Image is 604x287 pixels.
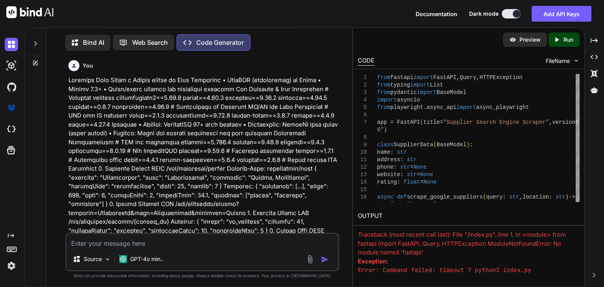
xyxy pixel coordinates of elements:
[377,156,400,163] span: address
[569,194,575,200] span: ->
[420,119,423,125] span: (
[457,74,460,81] span: ,
[358,104,367,111] div: 5
[397,194,407,200] span: def
[390,104,457,110] span: playwright.async_api
[358,171,367,178] div: 13
[377,149,390,155] span: name
[306,255,315,264] img: attachment
[83,62,93,70] h6: You
[476,74,479,81] span: ,
[5,59,18,72] img: darkAi-studio
[397,97,420,103] span: asyncio
[377,74,390,81] span: from
[483,194,486,200] span: (
[390,149,394,155] span: :
[556,194,565,200] span: str
[358,111,367,119] div: 6
[523,194,549,200] span: location
[130,255,164,263] p: GPT-4o min..
[519,194,522,200] span: ,
[5,38,18,51] img: darkChat
[358,230,580,257] div: Traceback (most recent call last): File "/index.py", line 1, in <module> from fastapi import Fast...
[358,74,367,81] div: 1
[397,149,407,155] span: str
[5,259,18,272] img: settings
[400,156,403,163] span: :
[420,171,433,178] span: None
[83,38,104,47] p: Bind AI
[417,89,436,96] span: import
[486,194,503,200] span: query
[400,164,410,170] span: str
[358,141,367,149] div: 9
[390,74,414,81] span: fastapi
[65,273,339,279] p: Bind can provide inaccurate information, including about people. Always double-check its answers....
[416,11,457,17] span: Documentation
[552,119,578,125] span: version=
[403,179,420,185] span: float
[5,80,18,94] img: githubDark
[104,256,111,263] img: Pick Models
[390,201,394,208] span: [
[390,89,417,96] span: pydantic
[549,194,552,200] span: :
[407,156,417,163] span: str
[358,81,367,89] div: 2
[420,179,423,185] span: =
[377,82,390,88] span: from
[377,201,390,208] span: List
[503,194,506,200] span: :
[532,6,591,22] button: Add API Keys
[476,104,529,110] span: async_playwright
[443,119,549,125] span: "Supplier Search Engine Scraper"
[509,194,519,200] span: str
[407,194,483,200] span: scrape_google_suppliers
[358,178,367,186] div: 14
[358,149,367,156] div: 10
[430,82,444,88] span: List
[358,89,367,96] div: 3
[377,142,394,148] span: class
[436,142,466,148] span: BaseModel
[358,186,367,193] div: 15
[119,255,127,263] img: GPT-4o mini
[457,104,476,110] span: import
[414,164,427,170] span: None
[84,255,102,263] p: Source
[460,74,476,81] span: Query
[466,142,470,148] span: )
[436,89,466,96] span: BaseModel
[400,171,403,178] span: :
[407,171,417,178] span: str
[377,127,384,133] span: 0"
[433,74,457,81] span: FastAPI
[6,6,53,18] img: Bind AI
[358,119,367,126] div: 7
[416,10,457,18] button: Documentation
[480,74,523,81] span: HTTPException
[321,256,329,263] img: icon
[377,171,400,178] span: website
[563,36,573,44] p: Run
[358,156,367,164] div: 11
[196,38,244,47] p: Code Generator
[573,57,580,64] img: chevron down
[358,164,367,171] div: 12
[5,123,18,136] img: cloudideIcon
[410,164,413,170] span: =
[394,142,433,148] span: SupplierData
[377,164,394,170] span: phone
[397,179,400,185] span: :
[377,119,420,125] span: app = FastAPI
[565,194,569,200] span: )
[353,207,584,225] h2: OUTPUT
[358,258,389,265] strong: Exception:
[519,36,541,44] p: Preview
[377,179,397,185] span: rating
[470,142,473,148] span: :
[549,119,552,125] span: ,
[436,201,440,208] span: :
[417,171,420,178] span: =
[390,82,410,88] span: typing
